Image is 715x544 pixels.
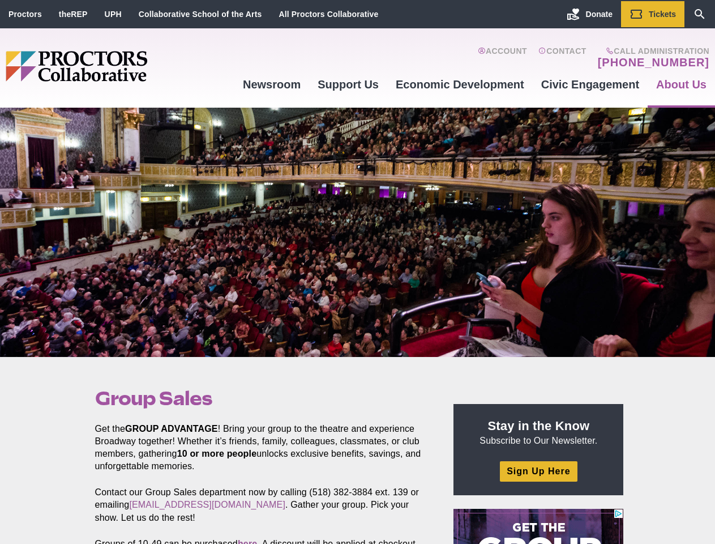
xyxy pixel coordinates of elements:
a: theREP [59,10,88,19]
a: Proctors [8,10,42,19]
a: About Us [648,69,715,100]
a: Tickets [621,1,684,27]
strong: Stay in the Know [488,419,590,433]
strong: GROUP ADVANTAGE [125,424,218,433]
a: Support Us [309,69,387,100]
span: Donate [586,10,613,19]
a: Economic Development [387,69,533,100]
h1: Group Sales [95,388,428,409]
img: Proctors logo [6,51,234,82]
a: UPH [105,10,122,19]
span: Call Administration [594,46,709,56]
a: Search [684,1,715,27]
a: Donate [558,1,621,27]
p: Contact our Group Sales department now by calling (518) 382-3884 ext. 139 or emailing . Gather yo... [95,486,428,524]
a: [PHONE_NUMBER] [598,56,709,69]
a: [EMAIL_ADDRESS][DOMAIN_NAME] [129,500,285,509]
span: Tickets [649,10,676,19]
a: Contact [538,46,586,69]
p: Subscribe to Our Newsletter. [467,418,610,447]
strong: 10 or more people [177,449,257,458]
a: Collaborative School of the Arts [139,10,262,19]
a: All Proctors Collaborative [279,10,378,19]
a: Newsroom [234,69,309,100]
a: Civic Engagement [533,69,648,100]
a: Sign Up Here [500,461,577,481]
p: Get the ! Bring your group to the theatre and experience Broadway together! Whether it’s friends,... [95,423,428,473]
a: Account [478,46,527,69]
